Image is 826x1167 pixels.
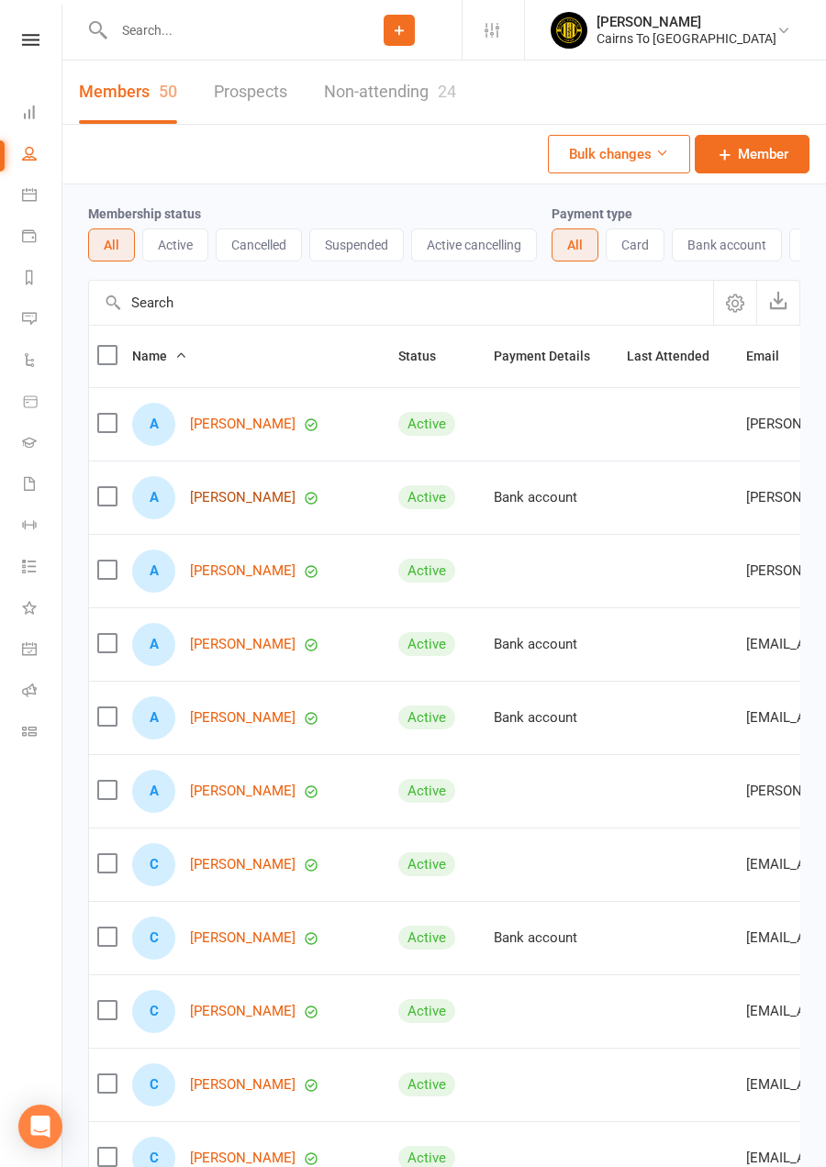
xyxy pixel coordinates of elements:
div: Cairns To [GEOGRAPHIC_DATA] [597,30,776,47]
div: Active [398,779,455,803]
a: [PERSON_NAME] [190,710,296,726]
button: Card [606,228,664,261]
div: Andrew [132,770,175,813]
div: Bank account [494,490,610,506]
a: Dashboard [22,94,63,135]
a: Prospects [214,61,287,124]
a: Product Sales [22,383,63,424]
button: Last Attended [627,345,730,367]
a: People [22,135,63,176]
button: Cancelled [216,228,302,261]
a: [PERSON_NAME] [190,1150,296,1166]
a: Roll call kiosk mode [22,672,63,713]
span: Name [132,349,187,363]
div: Chloe [132,917,175,960]
button: Status [398,345,456,367]
div: Bank account [494,637,610,652]
div: Active [398,1073,455,1096]
div: [PERSON_NAME] [597,14,776,30]
div: Charlotte [132,843,175,886]
span: Last Attended [627,349,730,363]
div: Christian [132,1063,175,1106]
button: Email [746,345,799,367]
div: Active [398,412,455,436]
span: Email [746,349,799,363]
div: 50 [159,82,177,101]
div: Open Intercom Messenger [18,1105,62,1149]
div: Bank account [494,710,610,726]
a: Member [695,135,809,173]
a: Payments [22,217,63,259]
button: Active [142,228,208,261]
button: Active cancelling [411,228,537,261]
button: Name [132,345,187,367]
a: [PERSON_NAME] [190,857,296,872]
a: Reports [22,259,63,300]
div: Active [398,559,455,583]
input: Search... [108,17,337,43]
button: Bulk changes [548,135,690,173]
div: Amaya [132,696,175,739]
button: All [552,228,598,261]
span: Member [738,143,788,165]
a: What's New [22,589,63,630]
a: Calendar [22,176,63,217]
a: [PERSON_NAME] [190,1077,296,1093]
div: Agata [132,550,175,593]
a: Members50 [79,61,177,124]
button: Suspended [309,228,404,261]
div: Active [398,485,455,509]
a: [PERSON_NAME] [190,637,296,652]
a: [PERSON_NAME] [190,417,296,432]
button: Payment Details [494,345,610,367]
button: All [88,228,135,261]
a: Class kiosk mode [22,713,63,754]
div: Adrian [132,476,175,519]
img: thumb_image1727132034.png [551,12,587,49]
div: Active [398,999,455,1023]
a: [PERSON_NAME] [190,1004,296,1019]
input: Search [89,281,713,325]
div: Active [398,706,455,729]
div: Bank account [494,930,610,946]
a: [PERSON_NAME] [190,490,296,506]
a: Non-attending24 [324,61,456,124]
div: 24 [438,82,456,101]
a: [PERSON_NAME] [190,563,296,579]
a: General attendance kiosk mode [22,630,63,672]
div: Active [398,632,455,656]
div: Chris [132,990,175,1033]
label: Payment type [552,206,632,221]
div: Active [398,926,455,950]
div: Abele [132,403,175,446]
span: Status [398,349,456,363]
div: Alex [132,623,175,666]
label: Membership status [88,206,201,221]
span: Payment Details [494,349,610,363]
div: Active [398,852,455,876]
a: [PERSON_NAME] [190,784,296,799]
a: [PERSON_NAME] [190,930,296,946]
button: Bank account [672,228,782,261]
